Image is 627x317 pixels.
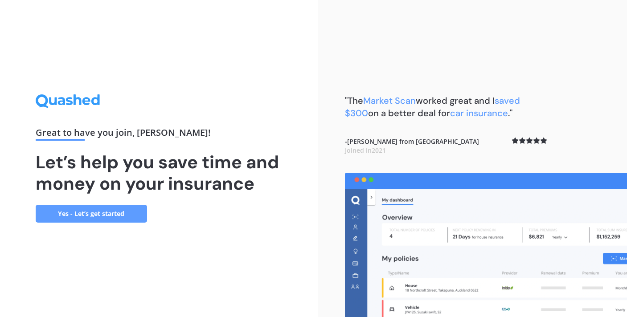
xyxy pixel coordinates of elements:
[345,146,386,154] span: Joined in 2021
[345,137,479,154] b: - [PERSON_NAME] from [GEOGRAPHIC_DATA]
[345,95,520,119] span: saved $300
[345,95,520,119] b: "The worked great and I on a better deal for ."
[36,151,283,194] h1: Let’s help you save time and money on your insurance
[36,205,147,223] a: Yes - Let’s get started
[363,95,416,106] span: Market Scan
[450,107,508,119] span: car insurance
[36,128,283,141] div: Great to have you join , [PERSON_NAME] !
